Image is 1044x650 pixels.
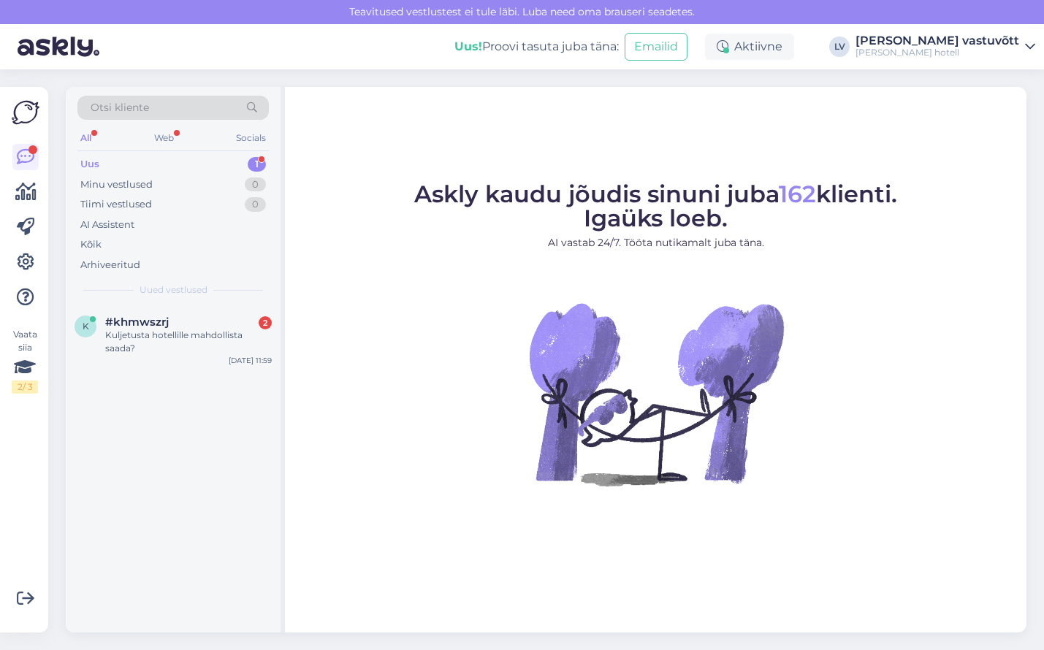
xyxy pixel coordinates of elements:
span: Uued vestlused [140,283,207,297]
p: AI vastab 24/7. Tööta nutikamalt juba täna. [414,235,897,251]
div: AI Assistent [80,218,134,232]
b: Uus! [454,39,482,53]
div: Proovi tasuta juba täna: [454,38,619,56]
div: Aktiivne [705,34,794,60]
span: Askly kaudu jõudis sinuni juba klienti. Igaüks loeb. [414,180,897,232]
div: Socials [233,129,269,148]
div: Arhiveeritud [80,258,140,272]
div: 2 / 3 [12,381,38,394]
div: Web [151,129,177,148]
div: [PERSON_NAME] hotell [856,47,1019,58]
span: 162 [779,180,816,208]
div: Uus [80,157,99,172]
div: 1 [248,157,266,172]
div: Kuljetusta hotellille mahdollista saada? [105,329,272,355]
span: #khmwszrj [105,316,169,329]
img: No Chat active [525,262,788,525]
span: Otsi kliente [91,100,149,115]
div: [DATE] 11:59 [229,355,272,366]
span: k [83,321,89,332]
div: All [77,129,94,148]
button: Emailid [625,33,687,61]
div: 0 [245,197,266,212]
div: Minu vestlused [80,177,153,192]
div: Kõik [80,237,102,252]
div: LV [829,37,850,57]
div: Vaata siia [12,328,38,394]
a: [PERSON_NAME] vastuvõtt[PERSON_NAME] hotell [856,35,1035,58]
div: Tiimi vestlused [80,197,152,212]
img: Askly Logo [12,99,39,126]
div: 2 [259,316,272,329]
div: 0 [245,177,266,192]
div: [PERSON_NAME] vastuvõtt [856,35,1019,47]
